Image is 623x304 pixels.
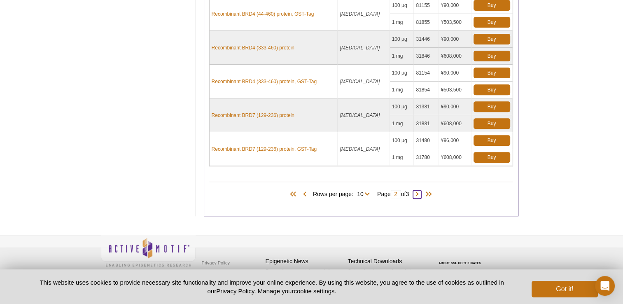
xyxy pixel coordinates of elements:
[390,31,414,48] td: 100 µg
[474,118,510,129] a: Buy
[212,145,317,153] a: Recombinant BRD7 (129-236) protein, GST-Tag
[474,34,510,44] a: Buy
[340,45,380,51] i: [MEDICAL_DATA]
[406,191,409,197] span: 3
[474,17,510,28] a: Buy
[266,258,344,265] h4: Epigenetic News
[439,31,471,48] td: ¥90,000
[266,268,344,296] p: Sign up for our monthly newsletter highlighting recent publications in the field of epigenetics.
[340,11,380,17] i: [MEDICAL_DATA]
[390,14,414,31] td: 1 mg
[439,115,471,132] td: ¥608,000
[348,268,426,289] p: Get our brochures and newsletters, or request them by mail.
[212,10,314,18] a: Recombinant BRD4 (44-460) protein, GST-Tag
[430,250,492,268] table: Click to Verify - This site chose Symantec SSL for secure e-commerce and confidential communicati...
[390,98,414,115] td: 100 µg
[414,132,439,149] td: 31480
[390,48,414,65] td: 1 mg
[348,258,426,265] h4: Technical Downloads
[414,65,439,82] td: 81154
[474,68,510,78] a: Buy
[414,31,439,48] td: 31446
[390,149,414,166] td: 1 mg
[439,262,481,264] a: ABOUT SSL CERTIFICATES
[414,14,439,31] td: 81855
[294,288,334,295] button: cookie settings
[439,98,471,115] td: ¥90,000
[200,257,232,269] a: Privacy Policy
[390,132,414,149] td: 100 µg
[414,149,439,166] td: 31780
[439,132,471,149] td: ¥96,000
[532,281,597,297] button: Got it!
[439,48,471,65] td: ¥608,000
[340,112,380,118] i: [MEDICAL_DATA]
[414,98,439,115] td: 31381
[439,65,471,82] td: ¥90,000
[474,135,510,146] a: Buy
[390,65,414,82] td: 100 µg
[212,78,317,85] a: Recombinant BRD4 (333-460) protein, GST-Tag
[288,190,301,199] span: First Page
[414,115,439,132] td: 31881
[474,101,510,112] a: Buy
[313,189,373,198] span: Rows per page:
[421,190,434,199] span: Last Page
[414,82,439,98] td: 81854
[439,14,471,31] td: ¥503,500
[26,278,518,295] p: This website uses cookies to provide necessary site functionality and improve your online experie...
[301,190,309,199] span: Previous Page
[474,51,510,61] a: Buy
[101,235,196,269] img: Active Motif,
[595,276,615,296] div: Open Intercom Messenger
[390,115,414,132] td: 1 mg
[212,44,294,51] a: Recombinant BRD4 (333-460) protein
[413,190,421,199] span: Next Page
[373,190,413,198] span: Page of
[439,149,471,166] td: ¥608,000
[390,82,414,98] td: 1 mg
[474,152,510,163] a: Buy
[474,84,510,95] a: Buy
[439,82,471,98] td: ¥503,500
[414,48,439,65] td: 31846
[340,79,380,84] i: [MEDICAL_DATA]
[216,288,254,295] a: Privacy Policy
[212,112,294,119] a: Recombinant BRD7 (129-236) protein
[340,146,380,152] i: [MEDICAL_DATA]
